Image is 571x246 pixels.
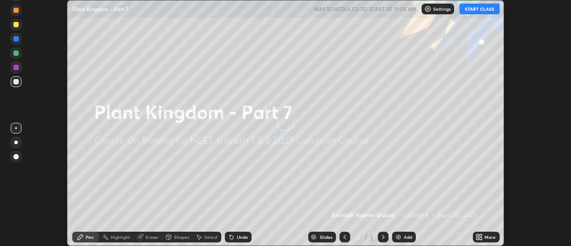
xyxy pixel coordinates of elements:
div: Select [204,235,218,239]
button: START CLASS [459,4,500,14]
p: Settings [433,7,451,11]
p: Plant Kingdom - Part 7 [72,5,128,13]
div: Highlight [111,235,130,239]
h5: WAS SCHEDULED TO START AT 11:05 AM [314,5,416,13]
div: More [484,235,496,239]
div: Undo [237,235,248,239]
div: Eraser [145,235,159,239]
div: / [364,234,367,240]
div: Shapes [174,235,189,239]
div: Slides [320,235,332,239]
div: 2 [354,234,363,240]
img: class-settings-icons [424,5,431,13]
img: add-slide-button [395,233,402,241]
div: Pen [86,235,94,239]
div: 2 [369,233,374,241]
div: Add [404,235,412,239]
